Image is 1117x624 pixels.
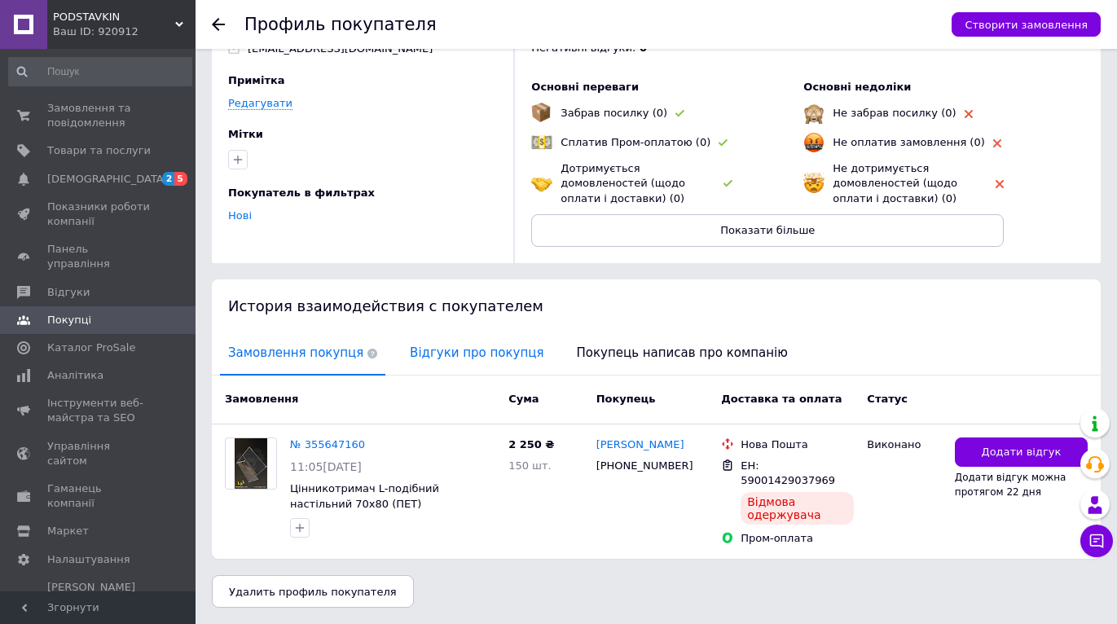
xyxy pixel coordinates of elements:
[741,437,854,452] div: Нова Пошта
[228,128,263,140] span: Мітки
[993,139,1001,147] img: rating-tag-type
[965,19,1088,31] span: Створити замовлення
[290,482,439,510] a: Цінникотримач L-подібний настільний 70х80 (ПЕТ)
[531,103,551,122] img: emoji
[741,459,835,487] span: ЕН: 59001429037969
[531,214,1004,247] button: Показати більше
[53,24,196,39] div: Ваш ID: 920912
[803,173,825,194] img: emoji
[833,162,957,204] span: Не дотримується домовленостей (щодо оплати і доставки) (0)
[569,332,796,374] span: Покупець написав про компанію
[531,132,552,153] img: emoji
[741,531,854,546] div: Пром-оплата
[640,42,647,54] span: 0
[228,97,292,110] a: Редагувати
[47,313,91,327] span: Покупці
[212,575,414,608] button: Удалить профиль покупателя
[996,180,1004,188] img: rating-tag-type
[955,437,1088,468] button: Додати відгук
[803,103,825,124] img: emoji
[867,393,908,405] span: Статус
[225,393,298,405] span: Замовлення
[228,209,252,222] a: Нові
[47,242,151,271] span: Панель управління
[244,15,437,34] h1: Профиль покупателя
[952,12,1101,37] button: Створити замовлення
[508,459,552,472] span: 150 шт.
[229,586,397,598] span: Удалить профиль покупателя
[965,110,973,118] img: rating-tag-type
[248,42,433,56] p: [EMAIL_ADDRESS][DOMAIN_NAME]
[235,438,267,489] img: Фото товару
[867,437,942,452] div: Виконано
[290,438,365,450] a: № 355647160
[162,172,175,186] span: 2
[212,18,225,31] div: Повернутися назад
[723,180,732,187] img: rating-tag-type
[53,10,175,24] span: PODSTAVKIN
[561,107,667,119] span: Забрав посилку (0)
[47,200,151,229] span: Показники роботи компанії
[225,437,277,490] a: Фото товару
[228,186,493,200] div: Покупатель в фильтрах
[47,143,151,158] span: Товари та послуги
[47,396,151,425] span: Інструменти веб-майстра та SEO
[174,172,187,186] span: 5
[47,481,151,511] span: Гаманець компанії
[720,224,815,236] span: Показати більше
[47,368,103,383] span: Аналітика
[1080,525,1113,557] button: Чат з покупцем
[803,81,911,93] span: Основні недоліки
[561,136,710,148] span: Сплатив Пром-оплатою (0)
[833,136,984,148] span: Не оплатив замовлення (0)
[531,173,552,194] img: emoji
[833,107,956,119] span: Не забрав посилку (0)
[593,455,696,477] div: [PHONE_NUMBER]
[675,110,684,117] img: rating-tag-type
[508,393,539,405] span: Cума
[47,285,90,300] span: Відгуки
[531,81,639,93] span: Основні переваги
[955,472,1066,498] span: Додати відгук можна протягом 22 дня
[47,172,168,187] span: [DEMOGRAPHIC_DATA]
[47,524,89,538] span: Маркет
[47,341,135,355] span: Каталог ProSale
[228,74,285,86] span: Примітка
[8,57,192,86] input: Пошук
[741,492,854,525] div: Відмова одержувача
[47,552,130,567] span: Налаштування
[531,42,640,54] span: Негативні відгуки: -
[561,162,685,204] span: Дотримується домовленостей (щодо оплати і доставки) (0)
[228,297,543,314] span: История взаимодействия с покупателем
[402,332,552,374] span: Відгуки про покупця
[290,460,362,473] span: 11:05[DATE]
[220,332,385,374] span: Замовлення покупця
[981,445,1061,460] span: Додати відгук
[47,101,151,130] span: Замовлення та повідомлення
[508,438,554,450] span: 2 250 ₴
[596,393,656,405] span: Покупець
[719,139,728,147] img: rating-tag-type
[596,437,684,453] a: [PERSON_NAME]
[803,132,825,153] img: emoji
[47,439,151,468] span: Управління сайтом
[721,393,842,405] span: Доставка та оплата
